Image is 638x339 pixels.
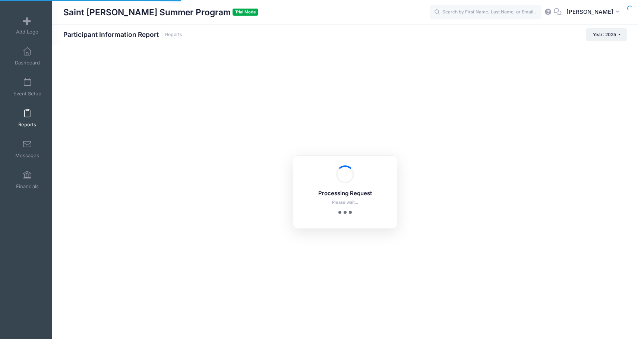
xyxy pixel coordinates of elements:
h5: Processing Request [303,190,387,197]
a: Event Setup [10,74,45,100]
p: Please wait... [303,199,387,206]
span: Reports [18,121,36,128]
span: Event Setup [13,91,41,97]
span: Trial Mode [233,9,258,16]
span: [PERSON_NAME] [566,8,613,16]
a: Reports [165,32,182,38]
span: Dashboard [15,60,40,66]
h1: Participant Information Report [63,31,182,38]
span: Add Logo [16,29,38,35]
a: Financials [10,167,45,193]
h1: Saint [PERSON_NAME] Summer Program [63,4,258,21]
input: Search by First Name, Last Name, or Email... [430,5,541,20]
span: Financials [16,183,39,190]
span: Messages [15,152,39,159]
a: Messages [10,136,45,162]
a: Add Logo [10,12,45,38]
span: Year: 2025 [593,32,616,37]
a: Dashboard [10,43,45,69]
button: [PERSON_NAME] [562,4,627,21]
a: Reports [10,105,45,131]
button: Year: 2025 [586,28,627,41]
